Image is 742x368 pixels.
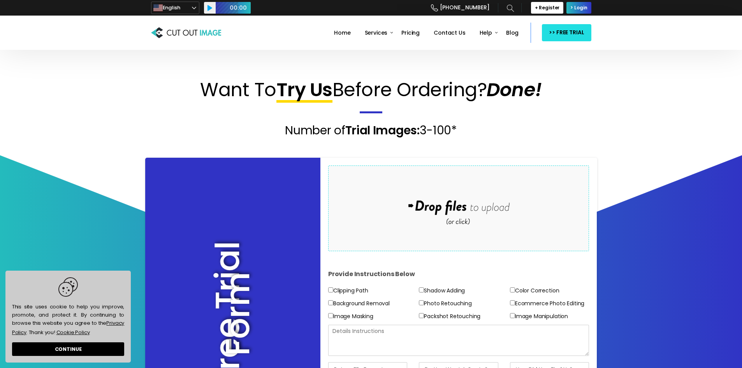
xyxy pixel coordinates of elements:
input: Packshot Retouching [419,313,424,318]
a: Services [362,24,391,42]
input: Image Masking [328,313,333,318]
button: Play [204,2,216,14]
a: [PHONE_NUMBER] [431,1,490,15]
label: Background Removal [328,299,390,308]
input: Clipping Path [328,287,333,292]
span: Home [334,29,350,37]
a: Blog [503,24,522,42]
span: >> FREE TRIAL [549,28,584,37]
label: Photo Retouching [419,299,471,308]
div: cookieconsent [5,271,131,363]
a: > Login [566,2,591,14]
span: Number of [285,122,345,139]
span: Time Slider [216,2,251,14]
div: Audio Player [204,2,251,14]
span: Pricing [401,29,420,37]
label: Packshot Retouching [419,312,480,321]
a: Privacy Policy [12,319,124,336]
a: Home [331,24,353,42]
label: Shadow Adding [419,286,465,296]
span: This site uses cookie to help you improve, promote, and protect it. By continuing to browse this ... [12,277,124,337]
span: Contact Us [434,29,465,37]
span: Before Ordering? [332,77,487,103]
span: Try Us [276,77,332,103]
label: Image Manipulation [510,312,568,321]
a: dismiss cookie message [12,342,124,356]
label: Image Masking [328,312,373,321]
span: Want To [200,77,276,103]
label: Clipping Path [328,286,368,296]
span: Services [365,29,388,37]
span: > Login [570,5,587,11]
input: Shadow Adding [419,287,424,292]
span: Help [480,29,492,37]
img: en [153,3,163,12]
a: Contact Us [431,24,468,42]
a: Help [476,24,495,42]
a: Pricing [398,24,423,42]
label: Color Correction [510,286,559,296]
a: >> FREE TRIAL [542,24,591,41]
a: + Register [531,2,564,14]
span: Done! [487,77,542,103]
input: Background Removal [328,300,333,305]
img: Cut Out Image [151,25,221,40]
input: Ecommerce Photo Editing [510,300,515,305]
a: English [151,2,199,14]
span: + Register [535,5,560,11]
span: 3-100* [420,122,457,139]
input: Photo Retouching [419,300,424,305]
label: Ecommerce Photo Editing [510,299,584,308]
a: learn more about cookies [55,327,91,337]
span: Blog [506,29,519,37]
h4: Provide Instructions Below [328,262,589,286]
input: Image Manipulation [510,313,515,318]
input: Color Correction [510,287,515,292]
span: Trial Images: [345,122,420,139]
